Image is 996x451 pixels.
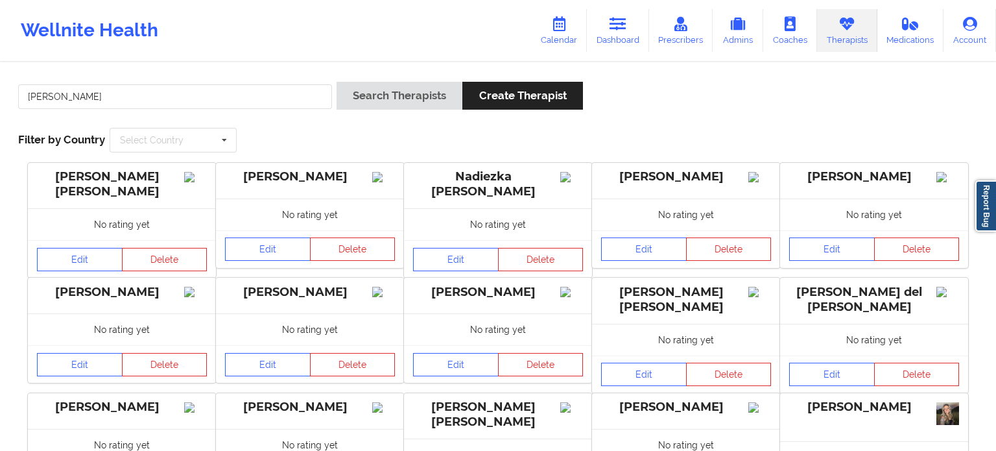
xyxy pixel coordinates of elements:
a: Edit [225,238,311,261]
img: Image%2Fplaceholer-image.png [560,402,583,413]
div: Nadiezka [PERSON_NAME] [413,169,583,199]
div: Select Country [120,136,184,145]
img: Image%2Fplaceholer-image.png [372,287,395,297]
img: Image%2Fplaceholer-image.png [560,172,583,182]
a: Calendar [531,9,587,52]
div: [PERSON_NAME] [225,400,395,415]
button: Delete [874,238,960,261]
div: No rating yet [780,199,968,230]
a: Prescribers [649,9,713,52]
a: Edit [601,238,687,261]
div: No rating yet [404,313,592,345]
button: Search Therapists [337,82,462,110]
a: Therapists [817,9,877,52]
img: Image%2Fplaceholer-image.png [748,402,771,413]
div: No rating yet [404,208,592,240]
div: [PERSON_NAME] del [PERSON_NAME] [789,285,959,315]
div: [PERSON_NAME] [225,285,395,300]
a: Edit [37,248,123,271]
button: Delete [498,353,584,376]
img: Image%2Fplaceholer-image.png [184,172,207,182]
a: Edit [413,248,499,271]
div: [PERSON_NAME] [PERSON_NAME] [413,400,583,430]
a: Edit [789,363,875,386]
div: [PERSON_NAME] [789,169,959,184]
img: Image%2Fplaceholer-image.png [936,172,959,182]
div: [PERSON_NAME] [37,285,207,300]
div: [PERSON_NAME] [PERSON_NAME] [601,285,771,315]
div: [PERSON_NAME] [37,400,207,415]
button: Create Therapist [462,82,582,110]
a: Edit [225,353,311,376]
div: [PERSON_NAME] [601,400,771,415]
a: Edit [413,353,499,376]
button: Delete [686,363,772,386]
img: Image%2Fplaceholer-image.png [372,402,395,413]
img: Image%2Fplaceholer-image.png [184,402,207,413]
img: Image%2Fplaceholer-image.png [748,287,771,297]
input: Search Keywords [18,84,332,109]
a: Edit [789,238,875,261]
button: Delete [122,248,207,271]
button: Delete [686,238,772,261]
button: Delete [310,238,396,261]
div: [PERSON_NAME] [789,400,959,415]
img: Image%2Fplaceholer-image.png [184,287,207,297]
a: Report Bug [975,180,996,232]
button: Delete [310,353,396,376]
img: Image%2Fplaceholer-image.png [936,287,959,297]
div: No rating yet [28,313,216,345]
span: Filter by Country [18,133,105,146]
div: No rating yet [592,324,780,356]
img: 6badb3c5-f572-4bc2-a239-291bab19d63e_Headshot.jpg [936,402,959,425]
a: Admins [713,9,763,52]
img: Image%2Fplaceholer-image.png [560,287,583,297]
a: Account [943,9,996,52]
img: Image%2Fplaceholer-image.png [748,172,771,182]
a: Medications [877,9,944,52]
div: No rating yet [780,324,968,356]
div: No rating yet [216,199,404,230]
a: Edit [601,363,687,386]
div: No rating yet [592,199,780,230]
div: [PERSON_NAME] [413,285,583,300]
button: Delete [122,353,207,376]
button: Delete [874,363,960,386]
div: [PERSON_NAME] [PERSON_NAME] [37,169,207,199]
a: Coaches [763,9,817,52]
button: Delete [498,248,584,271]
img: Image%2Fplaceholer-image.png [372,172,395,182]
a: Edit [37,353,123,376]
div: No rating yet [216,313,404,345]
div: No rating yet [28,208,216,240]
div: [PERSON_NAME] [225,169,395,184]
div: [PERSON_NAME] [601,169,771,184]
a: Dashboard [587,9,649,52]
